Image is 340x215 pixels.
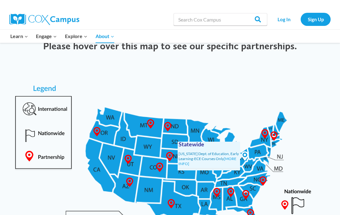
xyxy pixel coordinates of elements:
img: Cox Campus [9,14,79,25]
h3: Please hover over this map to see our specific partnerships. [6,40,334,52]
button: Child menu of Explore [61,30,91,43]
nav: Secondary Navigation [270,13,331,26]
button: Child menu of About [91,30,118,43]
button: Child menu of Engage [32,30,61,43]
button: Child menu of Learn [6,30,32,43]
a: Sign Up [301,13,331,26]
nav: Primary Navigation [6,30,118,43]
input: Search Cox Campus [174,13,267,26]
a: Log In [270,13,298,26]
